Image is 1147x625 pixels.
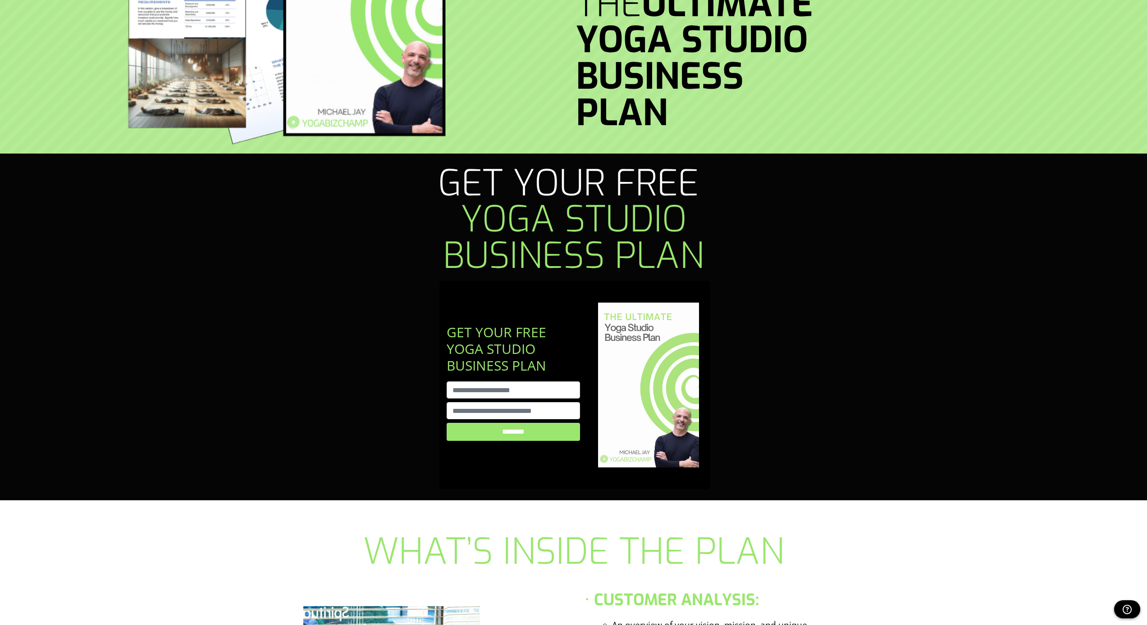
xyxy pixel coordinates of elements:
[303,165,844,274] h1: yoga studio BUSINESS PLAN
[447,381,580,399] input: Enter your first name
[447,402,580,419] input: Enter your email address here
[447,323,546,375] span: GET YOUR FREE YOGA STUDIO BUSINESS PLAN
[598,303,699,467] img: f8537a76-0da1-11ef-be6d-2f1c220283b2%2Fmedia-manager%2F1717016132982-Screenshot%202024-05-29%20at...
[594,589,759,611] strong: CUSTOMER ANALYSIS:
[1110,596,1145,623] iframe: chipbot-button-iframe
[303,534,844,570] h1: WHAT’S INSIDE THE PLAN
[438,159,699,207] span: GET YOUR FREE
